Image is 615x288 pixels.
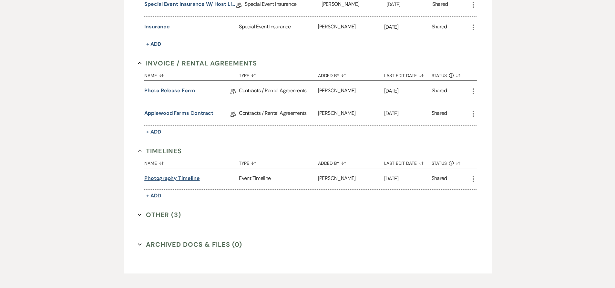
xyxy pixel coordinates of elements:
a: Special Event Insurance w/ Host Liquor Liability Links [144,0,236,10]
div: Contracts / Rental Agreements [239,81,318,103]
p: [DATE] [384,174,432,183]
div: Shared [432,174,447,183]
div: [PERSON_NAME] [318,17,384,38]
div: Shared [432,23,447,32]
span: Status [432,161,447,165]
a: Photo Release Form [144,87,195,97]
div: [PERSON_NAME] [318,103,384,125]
button: Name [144,68,239,80]
div: Shared [432,87,447,97]
span: + Add [146,128,161,135]
div: Special Event Insurance [239,17,318,38]
button: Type [239,156,318,168]
div: Shared [432,109,447,119]
span: + Add [146,192,161,199]
span: + Add [146,41,161,47]
p: [DATE] [384,87,432,95]
button: Archived Docs & Files (0) [138,240,242,249]
button: Name [144,156,239,168]
p: [DATE] [384,109,432,118]
span: Status [432,73,447,78]
button: + Add [144,191,163,200]
div: Shared [432,0,448,10]
button: + Add [144,40,163,49]
div: [PERSON_NAME] [318,81,384,103]
button: Type [239,68,318,80]
button: Photography timeline [144,174,200,182]
p: [DATE] [384,23,432,31]
button: Insurance [144,23,169,31]
div: Event Timeline [239,168,318,189]
button: Last Edit Date [384,156,432,168]
p: [DATE] [386,0,433,9]
button: Other (3) [138,210,181,220]
div: Contracts / Rental Agreements [239,103,318,125]
button: Timelines [138,146,182,156]
button: Added By [318,156,384,168]
button: + Add [144,127,163,136]
button: Status [432,68,469,80]
button: Last Edit Date [384,68,432,80]
div: [PERSON_NAME] [318,168,384,189]
button: Status [432,156,469,168]
button: Invoice / Rental Agreements [138,58,257,68]
button: Added By [318,68,384,80]
a: Applewood Farms Contract [144,109,213,119]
